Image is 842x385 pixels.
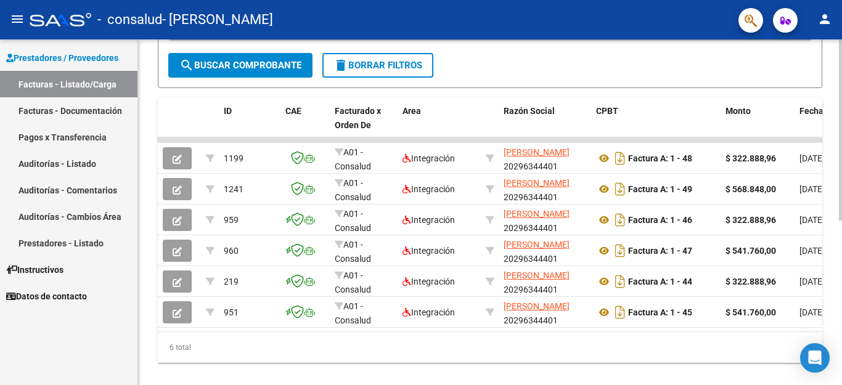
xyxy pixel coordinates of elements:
strong: Factura A: 1 - 49 [628,184,692,194]
span: 959 [224,215,239,225]
div: 20296344401 [504,207,586,233]
span: Area [403,106,421,116]
span: Razón Social [504,106,555,116]
span: [DATE] [799,277,825,286]
datatable-header-cell: CPBT [591,98,721,152]
div: 20296344401 [504,238,586,264]
span: [PERSON_NAME] [504,178,570,188]
span: A01 - Consalud [335,209,371,233]
datatable-header-cell: CAE [280,98,330,152]
div: 20296344401 [504,269,586,294]
span: 951 [224,307,239,317]
span: Buscar Comprobante [179,60,301,71]
strong: $ 568.848,00 [726,184,776,194]
span: 960 [224,246,239,256]
strong: $ 322.888,96 [726,215,776,225]
span: Integración [403,307,455,317]
datatable-header-cell: Razón Social [499,98,591,152]
span: Integración [403,184,455,194]
span: Integración [403,153,455,163]
span: A01 - Consalud [335,178,371,202]
div: 20296344401 [504,299,586,325]
span: [DATE] [799,215,825,225]
span: - consalud [97,6,162,33]
span: Integración [403,246,455,256]
span: [PERSON_NAME] [504,240,570,249]
span: [PERSON_NAME] [504,301,570,311]
strong: Factura A: 1 - 44 [628,277,692,286]
span: Borrar Filtros [333,60,422,71]
span: Instructivos [6,263,63,277]
mat-icon: menu [10,12,25,26]
span: [DATE] [799,153,825,163]
datatable-header-cell: Facturado x Orden De [330,98,398,152]
button: Borrar Filtros [322,53,433,78]
i: Descargar documento [612,302,628,322]
i: Descargar documento [612,272,628,291]
i: Descargar documento [612,241,628,261]
span: A01 - Consalud [335,240,371,264]
span: Integración [403,277,455,286]
div: 6 total [158,332,822,363]
span: [DATE] [799,307,825,317]
span: Prestadores / Proveedores [6,51,118,65]
div: 20296344401 [504,176,586,202]
span: 1199 [224,153,243,163]
strong: Factura A: 1 - 46 [628,215,692,225]
span: Monto [726,106,751,116]
span: 1241 [224,184,243,194]
i: Descargar documento [612,148,628,168]
strong: Factura A: 1 - 45 [628,307,692,317]
div: Open Intercom Messenger [800,343,830,373]
span: [DATE] [799,184,825,194]
span: - [PERSON_NAME] [162,6,273,33]
strong: Factura A: 1 - 48 [628,153,692,163]
datatable-header-cell: ID [219,98,280,152]
span: A01 - Consalud [335,301,371,325]
span: ID [224,106,232,116]
datatable-header-cell: Area [398,98,481,152]
mat-icon: person [817,12,832,26]
span: [PERSON_NAME] [504,147,570,157]
span: [DATE] [799,246,825,256]
span: A01 - Consalud [335,147,371,171]
button: Buscar Comprobante [168,53,313,78]
span: CAE [285,106,301,116]
i: Descargar documento [612,210,628,230]
mat-icon: search [179,58,194,73]
span: CPBT [596,106,618,116]
strong: $ 541.760,00 [726,246,776,256]
span: 219 [224,277,239,286]
strong: $ 322.888,96 [726,153,776,163]
i: Descargar documento [612,179,628,199]
strong: $ 541.760,00 [726,307,776,317]
strong: Factura A: 1 - 47 [628,246,692,256]
datatable-header-cell: Monto [721,98,795,152]
span: A01 - Consalud [335,270,371,294]
div: 20296344401 [504,145,586,171]
span: [PERSON_NAME] [504,270,570,280]
strong: $ 322.888,96 [726,277,776,286]
span: Datos de contacto [6,290,87,303]
span: [PERSON_NAME] [504,209,570,219]
mat-icon: delete [333,58,348,73]
span: Integración [403,215,455,225]
span: Facturado x Orden De [335,106,381,130]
